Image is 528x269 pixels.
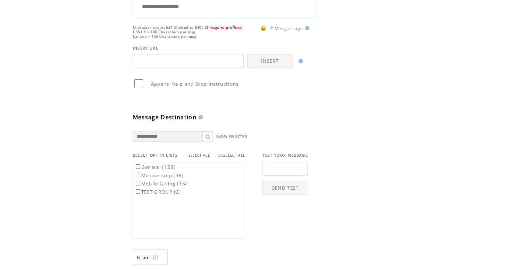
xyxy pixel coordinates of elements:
[303,26,309,30] img: help.gif
[136,189,140,194] input: TEST GROUP (2)
[218,153,245,158] a: DESELECT ALL
[133,153,178,158] span: SELECT OPT-IN LISTS
[133,30,196,34] span: US&UK = 160 Characters per msg
[270,25,303,32] span: * Merge Tags
[136,164,140,169] input: General (128)
[153,250,159,265] img: filters.png
[134,189,181,195] label: TEST GROUP (2)
[205,25,243,30] span: (3 msgs w/ prefixes)
[133,249,168,265] a: Filter
[188,153,210,158] a: SELECT ALL
[213,152,216,158] span: |
[133,113,196,121] span: Message Destination
[134,164,176,170] label: General (128)
[134,172,184,179] label: Membership (38)
[216,134,248,139] a: SHOW SELECTED
[262,153,308,158] span: TEST YOUR MESSAGE
[262,181,308,195] a: SEND TEST
[151,81,239,87] span: Append Help and Stop instructions
[136,181,140,185] input: Mobile Giving (18)
[137,254,149,260] span: Show filters
[133,46,158,51] span: INSERT URL
[134,181,187,187] label: Mobile Giving (18)
[296,59,303,63] img: help.gif
[136,173,140,177] input: Membership (38)
[196,115,203,119] img: help.gif
[133,34,196,39] span: Canada = 136 Characters per msg
[133,25,203,30] span: Character count: 624 (limited to 640)
[260,25,267,32] span: 😀
[247,54,293,68] a: INSERT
